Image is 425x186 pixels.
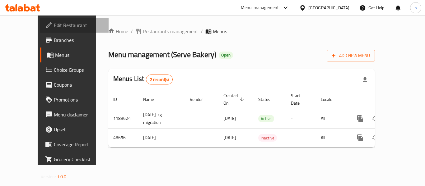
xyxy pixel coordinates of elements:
th: Actions [348,90,418,109]
div: [GEOGRAPHIC_DATA] [308,4,349,11]
span: Version: [41,173,56,181]
span: Grocery Checklist [54,156,104,163]
span: Add New Menu [332,52,370,60]
button: Change Status [368,130,383,145]
td: All [316,109,348,128]
span: ID [113,96,125,103]
button: Add New Menu [327,50,375,61]
h2: Menus List [113,74,173,84]
nav: breadcrumb [108,28,375,35]
a: Coverage Report [40,137,109,152]
span: Status [258,96,278,103]
span: Vendor [190,96,211,103]
span: Menu management ( Serve Bakery ) [108,48,216,61]
span: Promotions [54,96,104,103]
a: Upsell [40,122,109,137]
div: Menu-management [241,4,279,11]
div: Open [219,52,233,59]
span: b [414,4,417,11]
span: Menus [213,28,227,35]
span: 2 record(s) [146,77,173,83]
span: Upsell [54,126,104,133]
div: Inactive [258,134,277,142]
span: Inactive [258,134,277,142]
td: [DATE] [138,128,185,147]
a: Branches [40,33,109,48]
span: Branches [54,36,104,44]
span: Open [219,52,233,58]
span: Active [258,115,274,122]
td: - [286,109,316,128]
span: Name [143,96,162,103]
a: Choice Groups [40,62,109,77]
a: Edit Restaurant [40,18,109,33]
a: Menu disclaimer [40,107,109,122]
span: Coupons [54,81,104,88]
span: Restaurants management [143,28,198,35]
div: Export file [357,72,372,87]
td: 48656 [108,128,138,147]
td: - [286,128,316,147]
a: Home [108,28,128,35]
td: 1189624 [108,109,138,128]
td: [DATE]-cg migration [138,109,185,128]
span: Menu disclaimer [54,111,104,118]
button: more [353,111,368,126]
span: Edit Restaurant [54,21,104,29]
span: Menus [55,51,104,59]
button: more [353,130,368,145]
a: Promotions [40,92,109,107]
li: / [131,28,133,35]
div: Total records count [146,75,173,84]
a: Restaurants management [135,28,198,35]
td: All [316,128,348,147]
span: [DATE] [223,114,236,122]
li: / [201,28,203,35]
a: Coupons [40,77,109,92]
a: Menus [40,48,109,62]
span: Coverage Report [54,141,104,148]
span: Locale [321,96,340,103]
table: enhanced table [108,90,418,147]
a: Grocery Checklist [40,152,109,167]
button: Change Status [368,111,383,126]
span: 1.0.0 [57,173,67,181]
span: Created On [223,92,246,107]
span: Choice Groups [54,66,104,74]
span: [DATE] [223,134,236,142]
span: Start Date [291,92,308,107]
